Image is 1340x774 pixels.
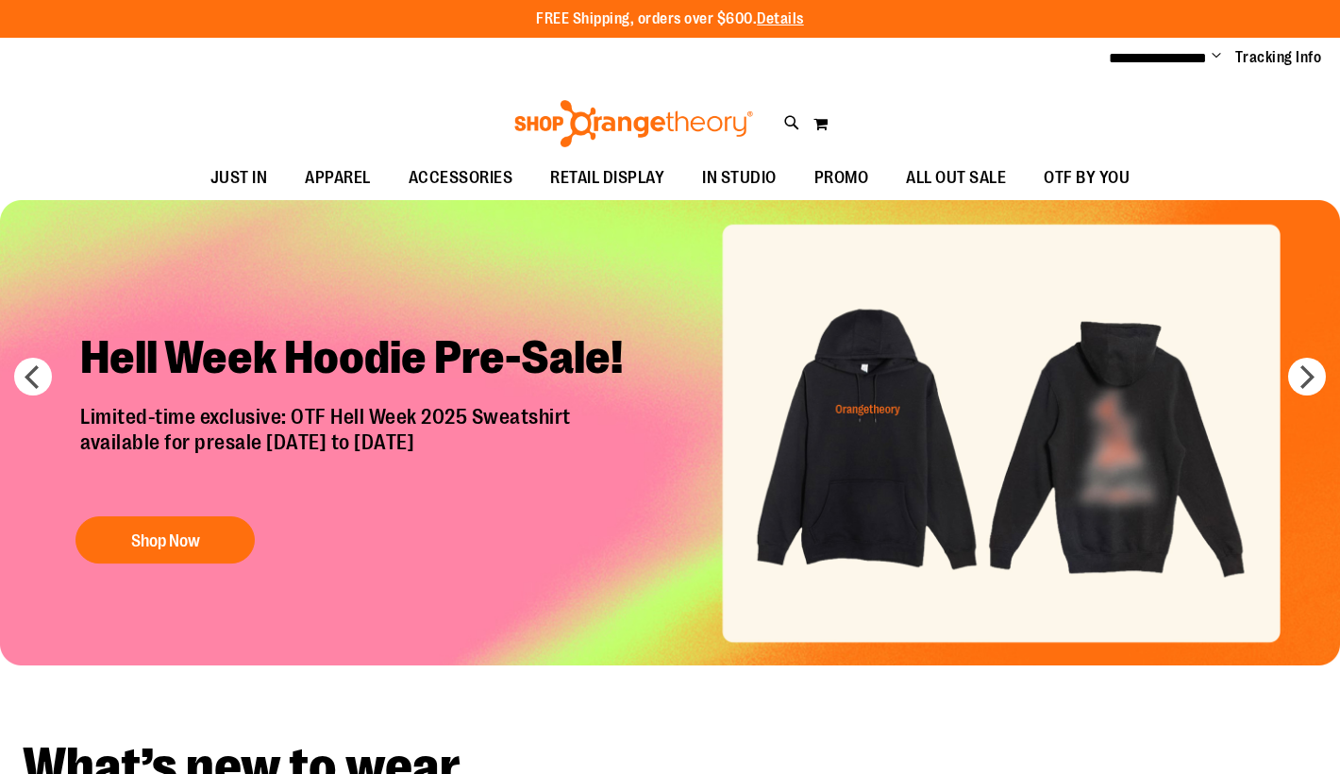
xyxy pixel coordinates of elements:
span: APPAREL [305,157,371,199]
a: Details [757,10,804,27]
button: Account menu [1212,48,1221,67]
a: Tracking Info [1235,47,1322,68]
span: ALL OUT SALE [906,157,1006,199]
p: FREE Shipping, orders over $600. [536,8,804,30]
span: OTF BY YOU [1044,157,1130,199]
button: prev [14,358,52,395]
p: Limited-time exclusive: OTF Hell Week 2025 Sweatshirt available for presale [DATE] to [DATE] [66,405,656,497]
span: ACCESSORIES [409,157,513,199]
span: IN STUDIO [702,157,777,199]
button: next [1288,358,1326,395]
a: Hell Week Hoodie Pre-Sale! Limited-time exclusive: OTF Hell Week 2025 Sweatshirtavailable for pre... [66,315,656,573]
span: PROMO [814,157,869,199]
span: JUST IN [210,157,268,199]
h2: Hell Week Hoodie Pre-Sale! [66,315,656,405]
button: Shop Now [75,516,255,564]
img: Shop Orangetheory [511,100,756,147]
span: RETAIL DISPLAY [550,157,664,199]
